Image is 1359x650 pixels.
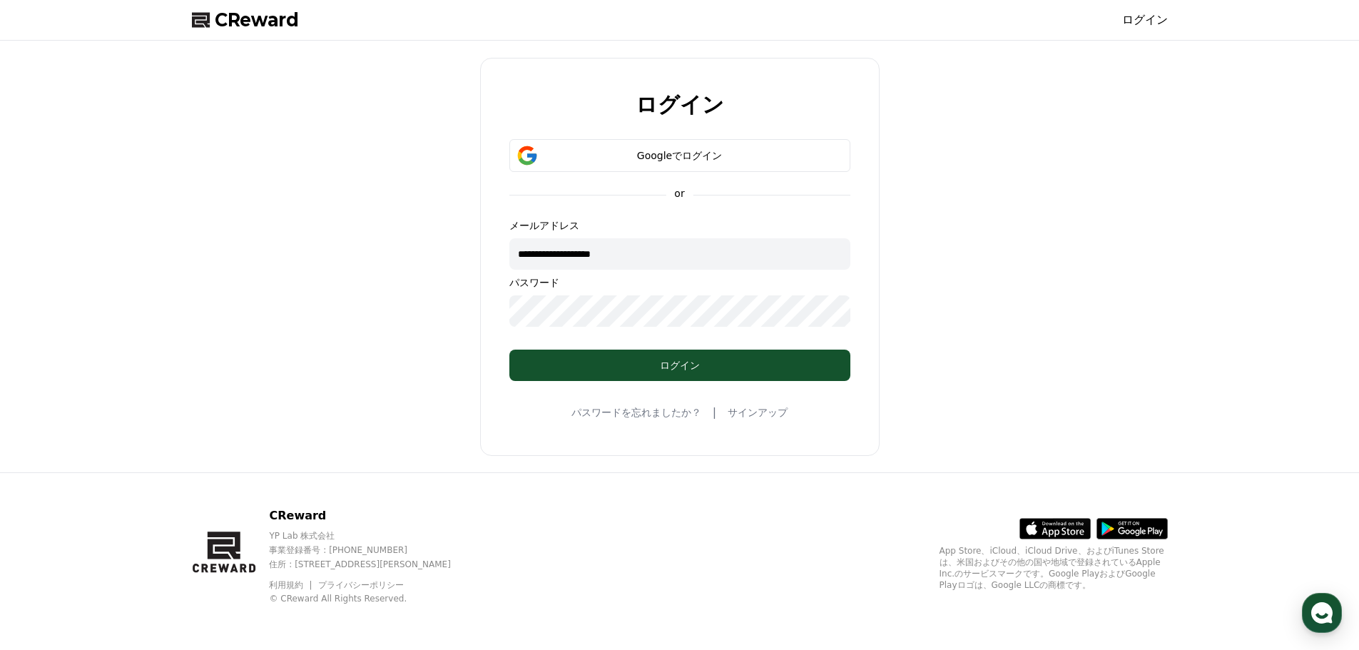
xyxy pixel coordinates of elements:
p: CReward [269,507,475,524]
a: ログイン [1122,11,1168,29]
p: YP Lab 株式会社 [269,530,475,542]
button: Googleでログイン [509,139,850,172]
button: ログイン [509,350,850,381]
p: メールアドレス [509,218,850,233]
a: Home [4,452,94,488]
a: CReward [192,9,299,31]
div: Googleでログイン [530,148,830,163]
a: Messages [94,452,184,488]
p: © CReward All Rights Reserved. [269,593,475,604]
h2: ログイン [636,93,724,116]
a: プライバシーポリシー [318,580,404,590]
a: Settings [184,452,274,488]
span: Settings [211,474,246,485]
p: パスワード [509,275,850,290]
span: Messages [118,474,161,486]
a: 利用規約 [269,580,314,590]
a: サインアップ [728,405,788,420]
span: Home [36,474,61,485]
a: パスワードを忘れましたか？ [571,405,701,420]
p: or [666,186,693,200]
p: 事業登録番号 : [PHONE_NUMBER] [269,544,475,556]
span: | [713,404,716,421]
span: CReward [215,9,299,31]
p: App Store、iCloud、iCloud Drive、およびiTunes Storeは、米国およびその他の国や地域で登録されているApple Inc.のサービスマークです。Google P... [940,545,1168,591]
p: 住所 : [STREET_ADDRESS][PERSON_NAME] [269,559,475,570]
div: ログイン [538,358,822,372]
